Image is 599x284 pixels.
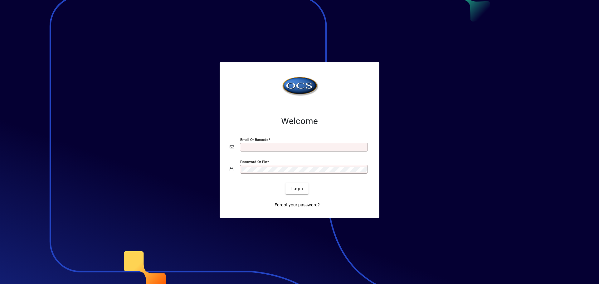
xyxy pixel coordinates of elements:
mat-label: Password or Pin [240,160,267,164]
mat-label: Email or Barcode [240,137,268,142]
h2: Welcome [230,116,369,127]
span: Login [290,185,303,192]
a: Forgot your password? [272,199,322,210]
button: Login [285,183,308,194]
span: Forgot your password? [275,202,320,208]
